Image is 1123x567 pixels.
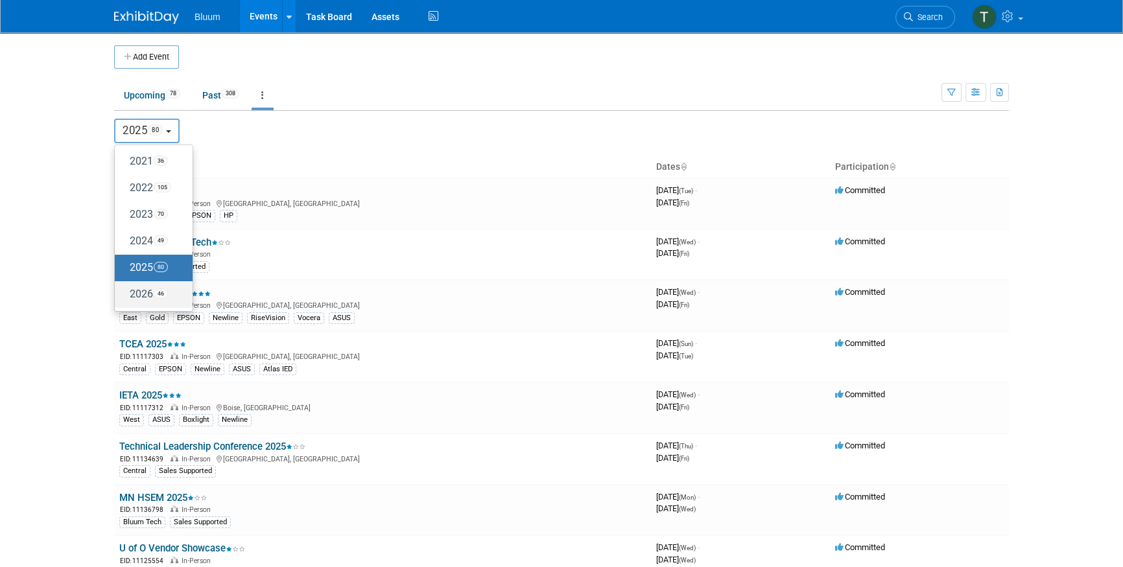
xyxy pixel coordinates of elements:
[679,494,696,501] span: (Mon)
[120,456,169,463] span: EID: 11134639
[184,210,215,222] div: EPSON
[182,557,215,565] span: In-Person
[972,5,997,29] img: Taylor Bradley
[679,301,689,308] span: (Fri)
[154,262,168,272] span: 80
[895,6,955,29] a: Search
[651,156,830,178] th: Dates
[679,404,689,411] span: (Fri)
[114,156,651,178] th: Event
[119,414,144,426] div: West
[679,455,689,462] span: (Fri)
[835,542,885,552] span: Committed
[679,353,693,360] span: (Tue)
[166,89,180,98] span: 78
[222,89,239,98] span: 308
[656,542,700,552] span: [DATE]
[119,453,646,464] div: [GEOGRAPHIC_DATA], [GEOGRAPHIC_DATA]
[679,238,696,246] span: (Wed)
[835,441,885,450] span: Committed
[119,198,646,209] div: [GEOGRAPHIC_DATA], [GEOGRAPHIC_DATA]
[119,465,150,477] div: Central
[294,312,324,324] div: Vocera
[120,353,169,360] span: EID: 11117303
[679,340,693,347] span: (Sun)
[656,338,697,348] span: [DATE]
[835,389,885,399] span: Committed
[656,453,689,463] span: [DATE]
[656,389,700,399] span: [DATE]
[171,353,178,359] img: In-Person Event
[679,557,696,564] span: (Wed)
[679,250,689,257] span: (Fri)
[220,210,237,222] div: HP
[193,83,249,108] a: Past308
[656,198,689,207] span: [DATE]
[195,12,220,22] span: Bluum
[119,492,207,503] a: MN HSEM 2025
[120,506,169,513] span: EID: 11136798
[119,351,646,362] div: [GEOGRAPHIC_DATA], [GEOGRAPHIC_DATA]
[698,389,700,399] span: -
[114,83,190,108] a: Upcoming78
[656,185,697,195] span: [DATE]
[170,516,231,528] div: Sales Supported
[695,338,697,348] span: -
[695,185,697,195] span: -
[830,156,1009,178] th: Participation
[835,287,885,297] span: Committed
[119,441,305,452] a: Technical Leadership Conference 2025
[329,312,355,324] div: ASUS
[182,505,215,514] span: In-Person
[155,364,186,375] div: EPSON
[119,338,186,350] a: TCEA 2025
[656,402,689,411] span: [DATE]
[121,257,180,279] label: 2025
[698,492,700,502] span: -
[182,353,215,361] span: In-Person
[679,443,693,450] span: (Thu)
[119,389,182,401] a: IETA 2025
[698,237,700,246] span: -
[191,364,224,375] div: Newline
[229,364,255,375] div: ASUS
[121,231,180,252] label: 2024
[680,161,687,172] a: Sort by Start Date
[182,200,215,208] span: In-Person
[698,287,700,297] span: -
[656,287,700,297] span: [DATE]
[679,544,696,551] span: (Wed)
[695,441,697,450] span: -
[889,161,895,172] a: Sort by Participation Type
[148,414,174,426] div: ASUS
[121,284,180,305] label: 2026
[171,455,178,461] img: In-Person Event
[114,11,179,24] img: ExhibitDay
[119,364,150,375] div: Central
[123,124,163,137] span: 2025
[155,465,216,477] div: Sales Supported
[835,185,885,195] span: Committed
[679,200,689,207] span: (Fri)
[146,312,169,324] div: Gold
[119,299,646,310] div: [GEOGRAPHIC_DATA], [GEOGRAPHIC_DATA]
[656,248,689,258] span: [DATE]
[247,312,289,324] div: RiseVision
[171,505,178,512] img: In-Person Event
[182,250,215,259] span: In-Person
[154,156,168,166] span: 36
[120,404,169,411] span: EID: 11117312
[154,182,171,192] span: 105
[835,492,885,502] span: Committed
[179,414,213,426] div: Boxlight
[218,414,252,426] div: Newline
[679,391,696,399] span: (Wed)
[173,312,204,324] div: EPSON
[154,235,168,246] span: 49
[656,299,689,309] span: [DATE]
[120,557,169,564] span: EID: 11125554
[154,288,168,299] span: 46
[656,237,700,246] span: [DATE]
[121,151,180,172] label: 2021
[259,364,296,375] div: Atlas IED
